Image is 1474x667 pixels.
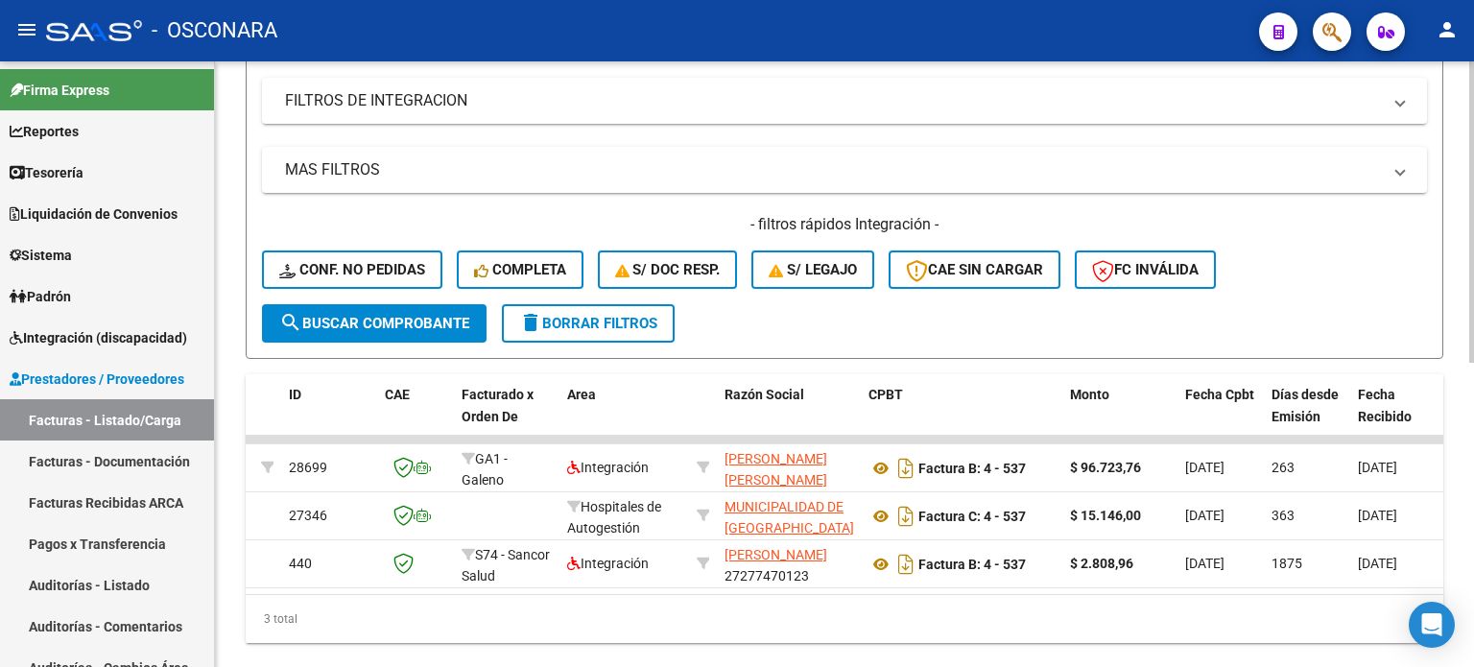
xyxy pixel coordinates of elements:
[246,595,1443,643] div: 3 total
[893,453,918,484] i: Descargar documento
[906,261,1043,278] span: CAE SIN CARGAR
[262,78,1427,124] mat-expansion-panel-header: FILTROS DE INTEGRACION
[725,496,853,536] div: 33680941179
[918,509,1026,524] strong: Factura C: 4 - 537
[1350,374,1437,459] datatable-header-cell: Fecha Recibido
[285,90,1381,111] mat-panel-title: FILTROS DE INTEGRACION
[1185,387,1254,402] span: Fecha Cpbt
[279,261,425,278] span: Conf. no pedidas
[289,460,327,475] span: 28699
[1358,556,1397,571] span: [DATE]
[1358,508,1397,523] span: [DATE]
[918,461,1026,476] strong: Factura B: 4 - 537
[1092,261,1199,278] span: FC Inválida
[559,374,689,459] datatable-header-cell: Area
[10,121,79,142] span: Reportes
[1070,508,1141,523] strong: $ 15.146,00
[1075,250,1216,289] button: FC Inválida
[262,250,442,289] button: Conf. no pedidas
[751,250,874,289] button: S/ legajo
[1185,508,1224,523] span: [DATE]
[152,10,277,52] span: - OSCONARA
[893,549,918,580] i: Descargar documento
[567,387,596,402] span: Area
[868,387,903,402] span: CPBT
[289,387,301,402] span: ID
[567,499,661,536] span: Hospitales de Autogestión
[769,261,857,278] span: S/ legajo
[289,508,327,523] span: 27346
[454,374,559,459] datatable-header-cell: Facturado x Orden De
[1409,602,1455,648] div: Open Intercom Messenger
[10,203,178,225] span: Liquidación de Convenios
[262,214,1427,235] h4: - filtros rápidos Integración -
[1185,460,1224,475] span: [DATE]
[262,147,1427,193] mat-expansion-panel-header: MAS FILTROS
[285,159,1381,180] mat-panel-title: MAS FILTROS
[893,501,918,532] i: Descargar documento
[279,311,302,334] mat-icon: search
[10,286,71,307] span: Padrón
[462,387,534,424] span: Facturado x Orden De
[1264,374,1350,459] datatable-header-cell: Días desde Emisión
[281,374,377,459] datatable-header-cell: ID
[462,451,508,488] span: GA1 - Galeno
[10,369,184,390] span: Prestadores / Proveedores
[10,327,187,348] span: Integración (discapacidad)
[15,18,38,41] mat-icon: menu
[279,315,469,332] span: Buscar Comprobante
[502,304,675,343] button: Borrar Filtros
[725,448,853,488] div: 27138569107
[385,387,410,402] span: CAE
[10,245,72,266] span: Sistema
[474,261,566,278] span: Completa
[1358,387,1412,424] span: Fecha Recibido
[615,261,721,278] span: S/ Doc Resp.
[725,387,804,402] span: Razón Social
[861,374,1062,459] datatable-header-cell: CPBT
[289,556,312,571] span: 440
[1177,374,1264,459] datatable-header-cell: Fecha Cpbt
[725,451,827,488] span: [PERSON_NAME] [PERSON_NAME]
[725,499,854,536] span: MUNICIPALIDAD DE [GEOGRAPHIC_DATA]
[457,250,583,289] button: Completa
[10,80,109,101] span: Firma Express
[1070,387,1109,402] span: Monto
[567,556,649,571] span: Integración
[1070,556,1133,571] strong: $ 2.808,96
[918,557,1026,572] strong: Factura B: 4 - 537
[889,250,1060,289] button: CAE SIN CARGAR
[10,162,83,183] span: Tesorería
[519,311,542,334] mat-icon: delete
[377,374,454,459] datatable-header-cell: CAE
[1272,508,1295,523] span: 363
[1070,460,1141,475] strong: $ 96.723,76
[725,544,853,584] div: 27277470123
[1272,387,1339,424] span: Días desde Emisión
[519,315,657,332] span: Borrar Filtros
[1358,460,1397,475] span: [DATE]
[1436,18,1459,41] mat-icon: person
[567,460,649,475] span: Integración
[262,304,487,343] button: Buscar Comprobante
[725,547,827,562] span: [PERSON_NAME]
[462,547,550,584] span: S74 - Sancor Salud
[1272,460,1295,475] span: 263
[717,374,861,459] datatable-header-cell: Razón Social
[598,250,738,289] button: S/ Doc Resp.
[1185,556,1224,571] span: [DATE]
[1272,556,1302,571] span: 1875
[1062,374,1177,459] datatable-header-cell: Monto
